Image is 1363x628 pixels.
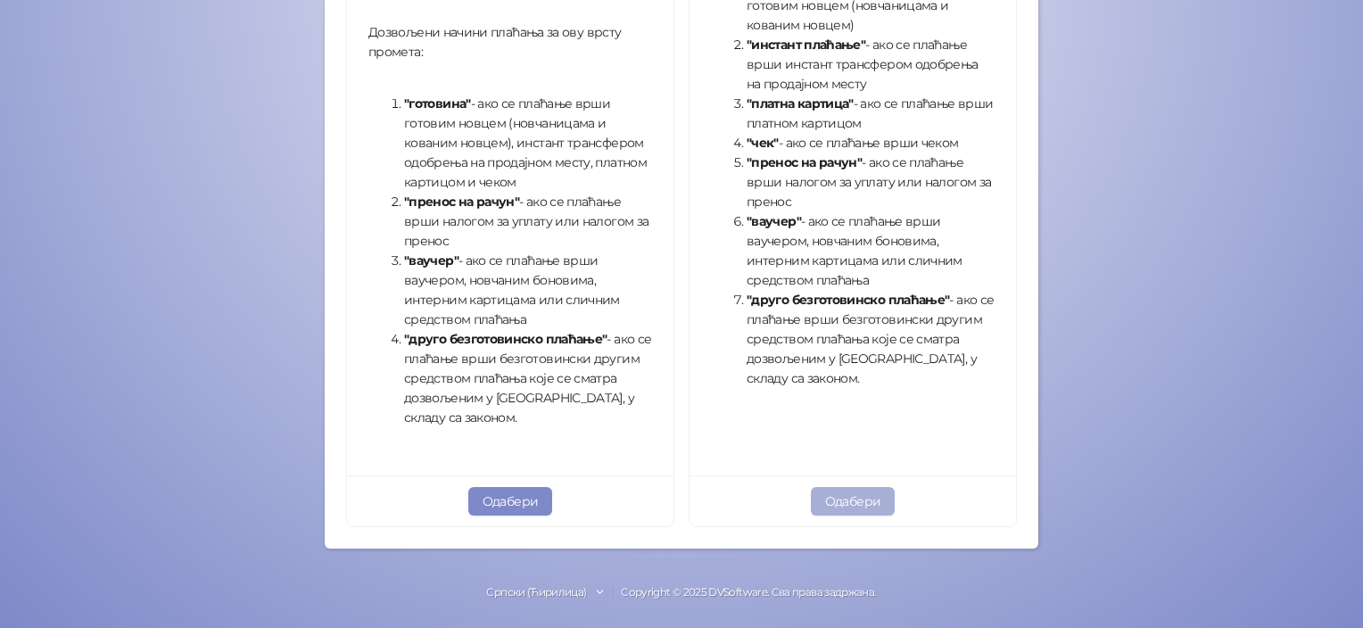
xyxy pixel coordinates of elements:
[404,95,471,112] strong: "готовина"
[404,331,607,347] strong: "друго безготовинско плаћање"
[404,329,652,427] li: - ако се плаћање врши безготовински другим средством плаћања које се сматра дозвољеним у [GEOGRAP...
[486,584,586,601] div: Српски (Ћирилица)
[747,211,995,290] li: - ако се плаћање врши ваучером, новчаним боновима, интерним картицама или сличним средством плаћања
[404,194,519,210] strong: "пренос на рачун"
[747,135,779,151] strong: "чек"
[747,154,862,170] strong: "пренос на рачун"
[747,153,995,211] li: - ако се плаћање врши налогом за уплату или налогом за пренос
[747,94,995,133] li: - ако се плаћање врши платном картицом
[404,192,652,251] li: - ако се плаћање врши налогом за уплату или налогом за пренос
[747,213,801,229] strong: "ваучер"
[404,94,652,192] li: - ако се плаћање врши готовим новцем (новчаницама и кованим новцем), инстант трансфером одобрења ...
[404,252,458,269] strong: "ваучер"
[747,95,854,112] strong: "платна картица"
[747,35,995,94] li: - ако се плаћање врши инстант трансфером одобрења на продајном месту
[811,487,896,516] button: Одабери
[747,37,865,53] strong: "инстант плаћање"
[468,487,553,516] button: Одабери
[747,133,995,153] li: - ако се плаћање врши чеком
[747,290,995,388] li: - ако се плаћање врши безготовински другим средством плаћања које се сматра дозвољеним у [GEOGRAP...
[747,292,949,308] strong: "друго безготовинско плаћање"
[404,251,652,329] li: - ако се плаћање врши ваучером, новчаним боновима, интерним картицама или сличним средством плаћања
